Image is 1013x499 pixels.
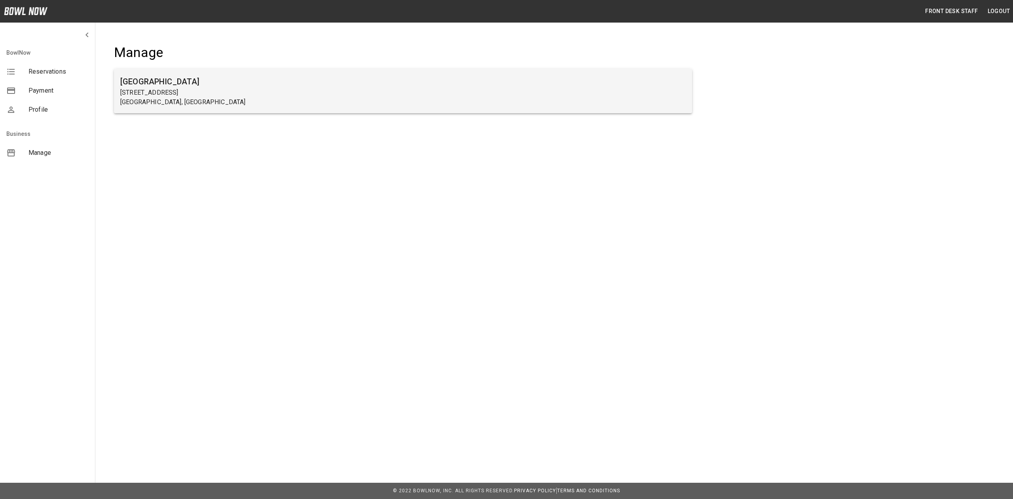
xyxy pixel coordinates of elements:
a: Terms and Conditions [557,488,620,493]
span: Reservations [28,67,89,76]
img: logo [4,7,47,15]
h6: [GEOGRAPHIC_DATA] [120,75,686,88]
p: [GEOGRAPHIC_DATA], [GEOGRAPHIC_DATA] [120,97,686,107]
button: Logout [985,4,1013,19]
span: © 2022 BowlNow, Inc. All Rights Reserved. [393,488,514,493]
h4: Manage [114,44,692,61]
span: Manage [28,148,89,158]
span: Profile [28,105,89,114]
p: [STREET_ADDRESS] [120,88,686,97]
a: Privacy Policy [514,488,556,493]
button: Front Desk Staff [922,4,981,19]
span: Payment [28,86,89,95]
